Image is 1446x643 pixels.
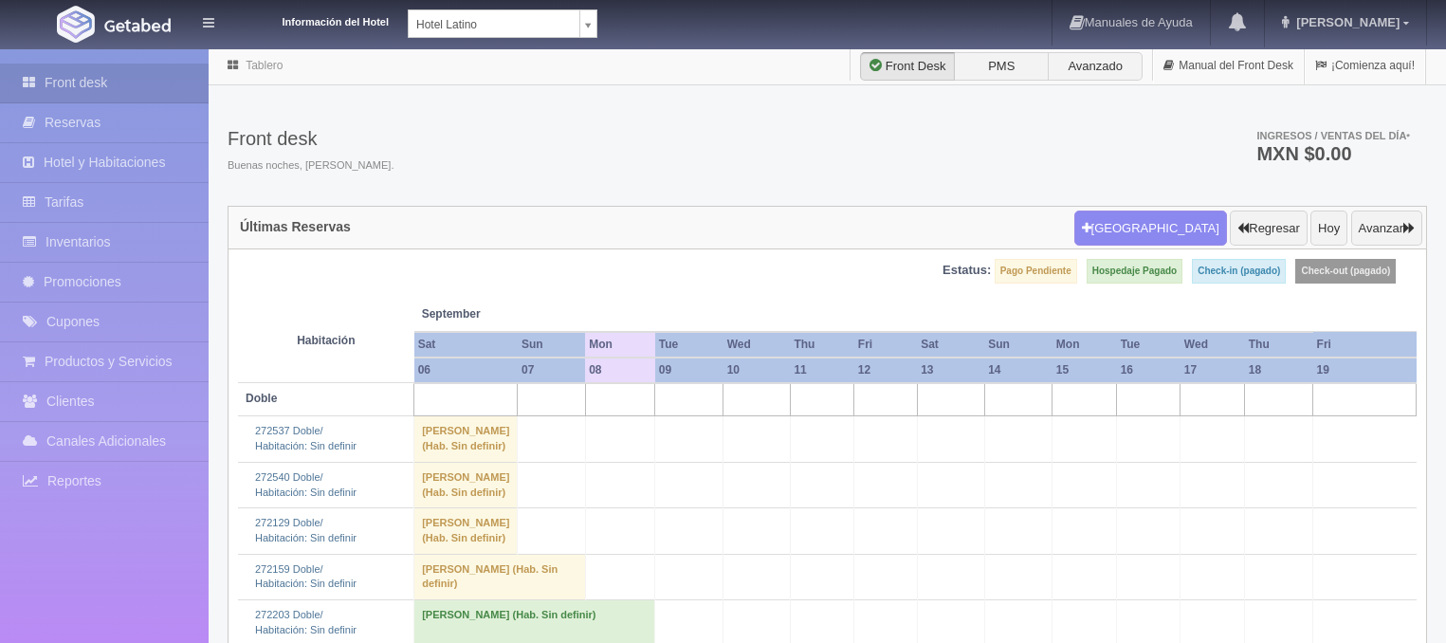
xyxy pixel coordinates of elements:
th: Sun [518,332,585,358]
h3: Front desk [228,128,394,149]
a: Tablero [246,59,283,72]
label: Check-in (pagado) [1192,259,1286,284]
th: 16 [1117,358,1181,383]
th: 08 [585,358,655,383]
a: 272537 Doble/Habitación: Sin definir [255,425,357,451]
td: [PERSON_NAME] (Hab. Sin definir) [414,416,518,462]
b: Doble [246,392,277,405]
span: [PERSON_NAME] [1291,15,1400,29]
h4: Últimas Reservas [240,220,351,234]
label: Hospedaje Pagado [1087,259,1182,284]
th: Sat [414,332,518,358]
h3: MXN $0.00 [1256,144,1410,163]
a: 272129 Doble/Habitación: Sin definir [255,517,357,543]
label: Pago Pendiente [995,259,1077,284]
th: 15 [1052,358,1117,383]
img: Getabed [104,18,171,32]
th: 19 [1313,358,1417,383]
th: Thu [1245,332,1313,358]
td: [PERSON_NAME] (Hab. Sin definir) [414,462,518,507]
a: 272159 Doble/Habitación: Sin definir [255,563,357,590]
span: Hotel Latino [416,10,572,39]
a: ¡Comienza aquí! [1305,47,1425,84]
label: Avanzado [1048,52,1143,81]
th: Sun [984,332,1052,358]
span: Buenas noches, [PERSON_NAME]. [228,158,394,174]
th: 06 [414,358,518,383]
th: 12 [854,358,917,383]
th: 07 [518,358,585,383]
a: 272540 Doble/Habitación: Sin definir [255,471,357,498]
th: Tue [655,332,723,358]
th: 10 [723,358,791,383]
span: Ingresos / Ventas del día [1256,130,1410,141]
th: 14 [984,358,1052,383]
label: PMS [954,52,1049,81]
label: Check-out (pagado) [1295,259,1396,284]
dt: Información del Hotel [237,9,389,30]
th: Mon [585,332,655,358]
th: 17 [1181,358,1245,383]
a: 272203 Doble/Habitación: Sin definir [255,609,357,635]
th: Tue [1117,332,1181,358]
label: Front Desk [860,52,955,81]
td: [PERSON_NAME] (Hab. Sin definir) [414,508,518,554]
a: Manual del Front Desk [1153,47,1304,84]
th: Wed [1181,332,1245,358]
span: September [422,306,577,322]
th: 18 [1245,358,1313,383]
th: Mon [1052,332,1117,358]
img: Getabed [57,6,95,43]
a: Hotel Latino [408,9,597,38]
td: [PERSON_NAME] (Hab. Sin definir) [414,554,585,599]
button: Avanzar [1351,211,1422,247]
th: 11 [790,358,853,383]
th: Fri [854,332,917,358]
button: [GEOGRAPHIC_DATA] [1074,211,1227,247]
label: Estatus: [943,262,991,280]
th: Sat [917,332,984,358]
th: Fri [1313,332,1417,358]
strong: Habitación [297,334,355,347]
th: 13 [917,358,984,383]
button: Hoy [1310,211,1347,247]
th: Wed [723,332,791,358]
th: Thu [790,332,853,358]
button: Regresar [1230,211,1307,247]
th: 09 [655,358,723,383]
